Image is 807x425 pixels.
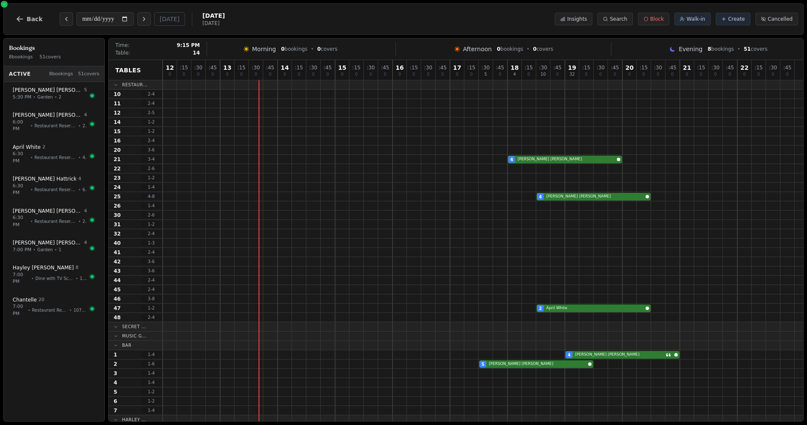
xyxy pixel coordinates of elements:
span: Tables [115,66,141,74]
span: 0 [700,72,702,77]
span: 4 [568,352,571,358]
span: [PERSON_NAME] [PERSON_NAME] [575,352,664,358]
span: 0 [599,72,602,77]
span: 4 [539,194,542,200]
span: 3 - 6 [141,268,161,274]
span: 25 [114,193,121,200]
span: 32 [570,72,575,77]
span: Back [27,16,43,22]
span: 8 [708,46,711,52]
span: 42 [114,258,121,265]
span: 31 [114,221,121,228]
span: 4 [510,156,513,163]
span: [DATE] [202,20,225,27]
span: Garden [37,94,53,100]
span: 7:00 PM [13,247,31,254]
span: 3 - 4 [141,156,161,162]
span: 12 [166,65,174,71]
span: 1 - 2 [141,389,161,395]
span: Cancelled [768,16,793,22]
span: : 45 [324,65,332,70]
span: • [30,123,33,129]
span: 5 [84,87,87,94]
span: 1 - 2 [141,175,161,181]
span: : 15 [180,65,188,70]
span: 1 [114,351,117,358]
span: 1 [59,247,61,253]
span: 21 [82,123,87,129]
span: Restaur... [122,82,147,88]
span: : 45 [439,65,447,70]
span: Insights [567,16,587,22]
span: 0 [757,72,760,77]
span: 0 [240,72,243,77]
button: Cancelled [755,13,798,25]
span: 20 [625,65,633,71]
span: 2 - 6 [141,212,161,218]
button: [PERSON_NAME] [PERSON_NAME]46:30 PM•Restaurant Reservation•25 [7,203,101,233]
span: : 30 [367,65,375,70]
span: Restaurant Reservation [35,154,77,161]
span: 0 [441,72,444,77]
span: : 45 [209,65,217,70]
span: Table: [115,49,130,56]
span: 3 - 6 [141,147,161,153]
span: 25 [82,218,87,225]
span: Create [728,16,745,22]
span: Morning [252,45,276,53]
span: 0 [317,46,321,52]
span: 0 [772,72,774,77]
span: 41 [114,249,121,256]
span: 5 [484,72,487,77]
span: 18 [510,65,518,71]
span: Time: [115,42,129,49]
span: 7:00 PM [13,271,30,285]
span: Evening [679,45,702,53]
span: [PERSON_NAME] [PERSON_NAME] [518,156,615,162]
span: 14 [281,65,289,71]
span: 1 - 4 [141,370,161,376]
span: : 30 [252,65,260,70]
span: 0 [743,72,746,77]
span: [PERSON_NAME] [PERSON_NAME] [13,112,82,118]
span: 21 [683,65,691,71]
span: : 45 [726,65,734,70]
span: 19 [568,65,576,71]
span: 0 [197,72,199,77]
span: 3 [114,370,117,377]
span: 6:30 PM [13,214,29,228]
span: 0 [533,46,536,52]
span: : 30 [769,65,777,70]
span: : 15 [237,65,245,70]
span: Active [9,71,31,77]
span: • [33,94,35,100]
span: 1 - 4 [141,379,161,386]
span: 0 [326,72,329,77]
span: 0 [183,72,185,77]
span: 44 [114,277,121,284]
span: • [78,123,81,129]
span: 14 [114,119,121,126]
span: bookings [281,46,307,52]
span: • [55,94,57,100]
span: • [737,46,740,52]
span: 0 [369,72,372,77]
span: Search [610,16,627,22]
span: [PERSON_NAME] [PERSON_NAME] [13,87,82,93]
span: 51 covers [40,54,61,61]
button: [DATE] [154,12,185,26]
span: 45 [114,286,121,293]
span: April White [13,144,41,151]
span: 0 [427,72,429,77]
span: : 45 [381,65,389,70]
span: 26 [114,203,121,209]
span: 0 [254,72,257,77]
span: 2 - 4 [141,137,161,144]
span: 22 [114,165,121,172]
span: • [78,154,81,161]
span: 0 [585,72,587,77]
span: Walk-in [687,16,705,22]
span: 14 [193,49,200,56]
span: 2 - 4 [141,277,161,283]
span: 16 [114,137,121,144]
